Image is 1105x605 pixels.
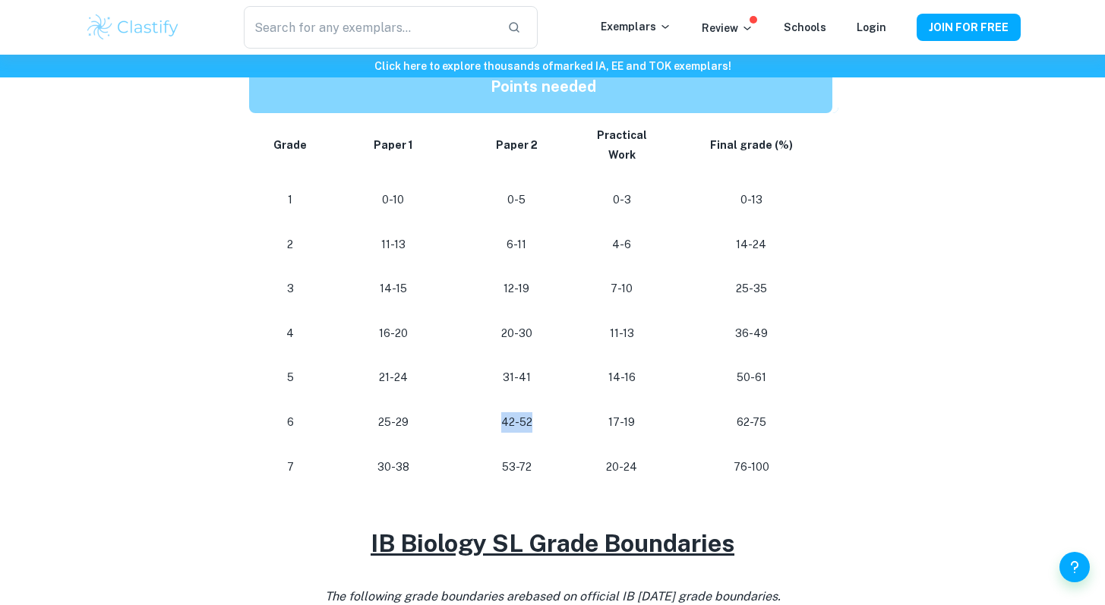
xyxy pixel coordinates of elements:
p: 12-19 [473,279,560,299]
p: 36-49 [683,323,820,344]
strong: Final grade (%) [710,139,793,151]
p: 20-30 [473,323,560,344]
p: 17-19 [585,412,658,433]
p: 6 [267,412,314,433]
p: 1 [267,190,314,210]
p: 0-3 [585,190,658,210]
strong: Points needed [491,77,596,96]
a: Login [857,21,886,33]
img: Clastify logo [85,12,182,43]
p: 62-75 [683,412,820,433]
p: 14-16 [585,367,658,388]
p: 3 [267,279,314,299]
strong: Grade [273,139,307,151]
p: 25-35 [683,279,820,299]
input: Search for any exemplars... [244,6,494,49]
p: 7 [267,457,314,477]
p: 76-100 [683,457,820,477]
p: 53-72 [473,457,560,477]
p: 42-52 [473,412,560,433]
p: 4 [267,323,314,344]
span: based on official IB [DATE] grade boundaries. [525,589,781,603]
p: 4-6 [585,235,658,255]
p: 0-13 [683,190,820,210]
p: 11-13 [338,235,449,255]
p: 25-29 [338,412,449,433]
u: IB Biology SL Grade Boundaries [371,529,734,557]
p: Review [702,20,753,36]
strong: Paper 2 [496,139,538,151]
p: 0-10 [338,190,449,210]
h6: Click here to explore thousands of marked IA, EE and TOK exemplars ! [3,58,1102,74]
i: The following grade boundaries are [325,589,781,603]
p: 14-15 [338,279,449,299]
strong: Practical Work [597,129,647,162]
p: 21-24 [338,367,449,388]
p: 5 [267,367,314,388]
button: Help and Feedback [1059,552,1090,582]
p: Exemplars [601,18,671,35]
p: 7-10 [585,279,658,299]
button: JOIN FOR FREE [917,14,1021,41]
p: 30-38 [338,457,449,477]
a: Schools [784,21,826,33]
p: 16-20 [338,323,449,344]
p: 31-41 [473,367,560,388]
p: 0-5 [473,190,560,210]
p: 14-24 [683,235,820,255]
p: 50-61 [683,367,820,388]
p: 6-11 [473,235,560,255]
p: 20-24 [585,457,658,477]
strong: Paper 1 [374,139,413,151]
p: 11-13 [585,323,658,344]
p: 2 [267,235,314,255]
